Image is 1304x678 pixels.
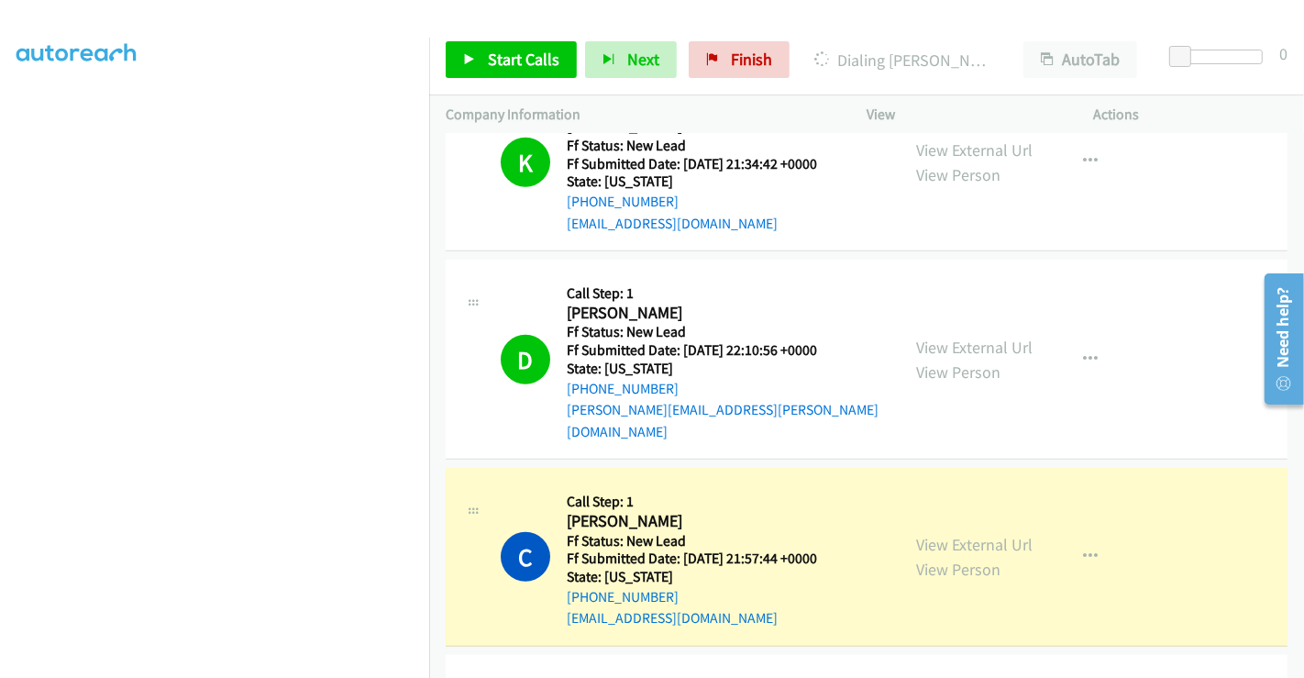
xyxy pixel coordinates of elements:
a: Start Calls [446,41,577,78]
iframe: Resource Center [1252,266,1304,412]
h5: Ff Submitted Date: [DATE] 21:57:44 +0000 [567,550,817,568]
div: 0 [1279,41,1287,66]
h5: Ff Submitted Date: [DATE] 22:10:56 +0000 [567,341,883,360]
p: View [867,104,1061,126]
a: View Person [916,559,1000,580]
h2: [PERSON_NAME] [567,511,817,532]
button: AutoTab [1023,41,1137,78]
span: Next [627,49,659,70]
h5: Call Step: 1 [567,284,883,303]
h5: Ff Status: New Lead [567,323,883,341]
span: Start Calls [488,49,559,70]
a: [EMAIL_ADDRESS][DOMAIN_NAME] [567,215,778,232]
a: View External Url [916,139,1033,161]
p: Company Information [446,104,834,126]
a: View Person [916,164,1000,185]
h2: [PERSON_NAME] [567,303,883,324]
a: View External Url [916,337,1033,358]
h5: Ff Submitted Date: [DATE] 21:34:42 +0000 [567,155,817,173]
h1: D [501,335,550,384]
p: Dialing [PERSON_NAME] [814,48,990,72]
a: View Person [916,361,1000,383]
h1: K [501,138,550,187]
h5: State: [US_STATE] [567,360,883,378]
a: View External Url [916,534,1033,555]
h5: State: [US_STATE] [567,172,817,191]
h5: Ff Status: New Lead [567,137,817,155]
a: [PHONE_NUMBER] [567,380,679,397]
h1: C [501,532,550,582]
h5: Ff Status: New Lead [567,532,817,550]
button: Next [585,41,677,78]
h5: State: [US_STATE] [567,568,817,586]
h5: Call Step: 1 [567,493,817,511]
a: [EMAIL_ADDRESS][DOMAIN_NAME] [567,609,778,627]
span: Finish [731,49,772,70]
a: Finish [689,41,790,78]
div: Delay between calls (in seconds) [1178,50,1263,64]
a: [PERSON_NAME][EMAIL_ADDRESS][PERSON_NAME][DOMAIN_NAME] [567,401,879,440]
a: [PHONE_NUMBER] [567,193,679,210]
a: [PHONE_NUMBER] [567,588,679,606]
p: Actions [1094,104,1288,126]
